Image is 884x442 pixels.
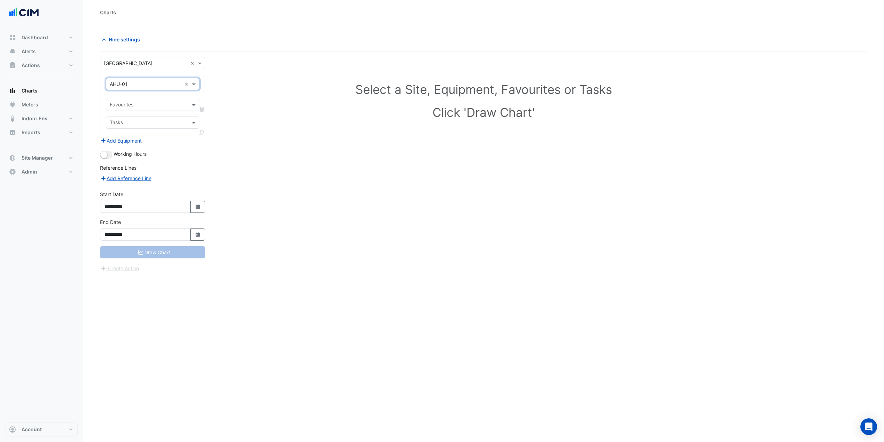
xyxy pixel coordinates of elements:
app-icon: Actions [9,62,16,69]
button: Actions [6,58,78,72]
fa-icon: Select Date [195,204,201,210]
h1: Select a Site, Equipment, Favourites or Tasks [115,82,852,97]
app-icon: Alerts [9,48,16,55]
label: Reference Lines [100,164,137,171]
span: Account [22,426,42,433]
button: Indoor Env [6,112,78,126]
span: Indoor Env [22,115,48,122]
app-escalated-ticket-create-button: Please correct errors first [100,265,139,271]
span: Choose Function [199,106,205,112]
span: Clear [190,59,196,67]
h1: Click 'Draw Chart' [115,105,852,120]
button: Dashboard [6,31,78,45]
div: Charts [100,9,116,16]
span: Actions [22,62,40,69]
button: Hide settings [100,33,144,46]
span: Reports [22,129,40,136]
span: Hide settings [109,36,140,43]
button: Add Reference Line [100,174,152,182]
span: Admin [22,168,37,175]
label: End Date [100,218,121,226]
span: Clear [184,80,190,88]
div: Tasks [109,119,123,128]
app-icon: Site Manager [9,154,16,161]
label: Start Date [100,191,123,198]
button: Site Manager [6,151,78,165]
span: Site Manager [22,154,53,161]
span: Dashboard [22,34,48,41]
button: Admin [6,165,78,179]
img: Company Logo [8,6,40,19]
span: Alerts [22,48,36,55]
button: Meters [6,98,78,112]
app-icon: Reports [9,129,16,136]
span: Charts [22,87,38,94]
app-icon: Charts [9,87,16,94]
button: Account [6,423,78,436]
button: Alerts [6,45,78,58]
button: Charts [6,84,78,98]
app-icon: Dashboard [9,34,16,41]
app-icon: Meters [9,101,16,108]
span: Meters [22,101,38,108]
fa-icon: Select Date [195,232,201,238]
span: Clone Favourites and Tasks from this Equipment to other Equipment [199,129,204,135]
div: Open Intercom Messenger [860,418,877,435]
button: Add Equipment [100,137,142,145]
app-icon: Indoor Env [9,115,16,122]
div: Favourites [109,101,133,110]
span: Working Hours [114,151,147,157]
button: Reports [6,126,78,139]
app-icon: Admin [9,168,16,175]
